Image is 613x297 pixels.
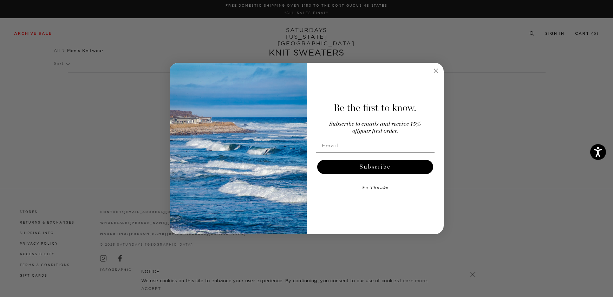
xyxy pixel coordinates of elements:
[170,63,307,234] img: 125c788d-000d-4f3e-b05a-1b92b2a23ec9.jpeg
[329,121,421,127] span: Subscribe to emails and receive 15%
[316,138,435,153] input: Email
[316,181,435,195] button: No Thanks
[316,153,435,153] img: underline
[352,128,359,134] span: off
[359,128,398,134] span: your first order.
[334,102,416,114] span: Be the first to know.
[317,160,433,174] button: Subscribe
[432,66,440,75] button: Close dialog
